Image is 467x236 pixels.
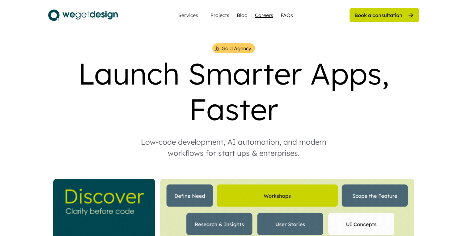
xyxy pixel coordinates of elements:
div: Book a consultation [354,12,402,19]
img: bubble%201.png [214,46,220,51]
div: Launch Smarter Apps, Faster [48,56,419,127]
a: Projects [210,11,229,19]
a: Blog [237,11,248,19]
div: Low-code development, AI automation, and modern workflows for start ups & enterprises. [129,136,339,159]
img: logo.svg [48,7,118,23]
div: Gold Agency [222,45,251,52]
a: FAQs [281,11,293,19]
a: Careers [255,11,273,19]
div: Services [176,13,201,18]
